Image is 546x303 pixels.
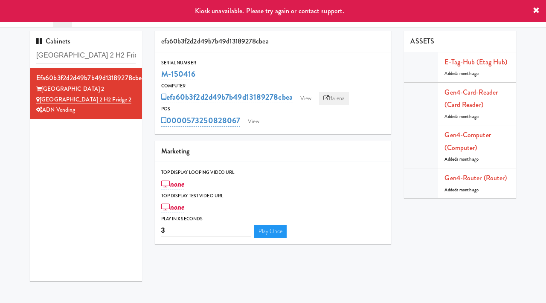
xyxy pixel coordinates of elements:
span: Kiosk unavailable. Please try again or contact support. [195,6,345,16]
span: Added [444,187,479,193]
span: a month ago [456,70,479,77]
div: efa60b3f2d2d49b7b49d13189278cbea [36,72,136,84]
div: efa60b3f2d2d49b7b49d13189278cbea [155,31,392,52]
span: Added [444,156,479,162]
span: a month ago [456,187,479,193]
span: Marketing [161,146,190,156]
div: Top Display Looping Video Url [161,168,385,177]
div: Top Display Test Video Url [161,192,385,200]
a: [GEOGRAPHIC_DATA] 2 H2 Fridge 2 [36,95,131,104]
a: Gen4-computer (Computer) [444,130,491,153]
span: Cabinets [36,36,70,46]
span: Added [444,70,479,77]
div: Computer [161,82,385,90]
a: Gen4-card-reader (Card Reader) [444,87,498,110]
a: E-tag-hub (Etag Hub) [444,57,507,67]
a: View [244,115,263,128]
li: efa60b3f2d2d49b7b49d13189278cbea[GEOGRAPHIC_DATA] 2 [GEOGRAPHIC_DATA] 2 H2 Fridge 2ADN Vending [30,68,142,119]
a: none [161,201,185,213]
div: [GEOGRAPHIC_DATA] 2 [36,84,136,95]
a: efa60b3f2d2d49b7b49d13189278cbea [161,91,293,103]
input: Search cabinets [36,48,136,63]
div: Play in X seconds [161,215,385,223]
a: ADN Vending [36,106,75,114]
a: 0000573250828067 [161,115,241,127]
a: Balena [319,92,349,105]
a: none [161,178,185,190]
a: Play Once [254,225,287,238]
a: Gen4-router (Router) [444,173,507,183]
a: View [296,92,316,105]
div: Serial Number [161,59,385,67]
span: ASSETS [410,36,434,46]
span: Added [444,113,479,120]
a: M-150416 [161,68,196,80]
div: POS [161,105,385,113]
span: a month ago [456,113,479,120]
span: a month ago [456,156,479,162]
